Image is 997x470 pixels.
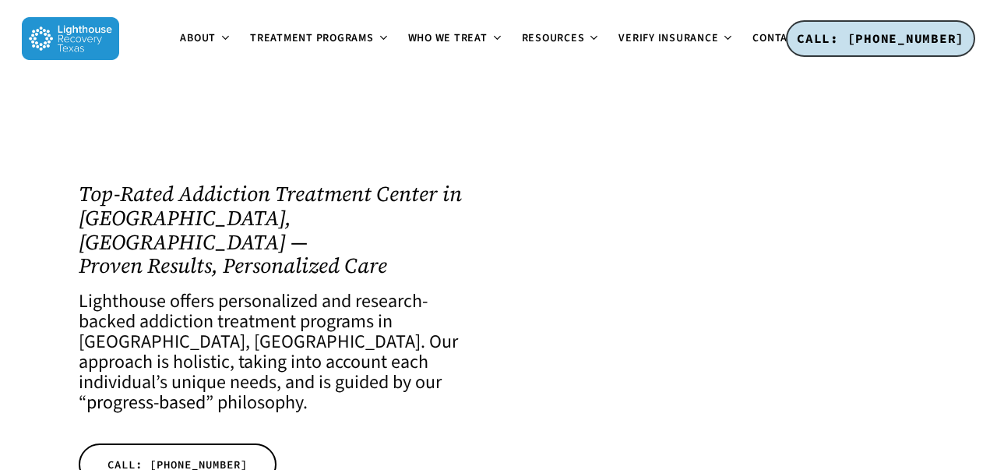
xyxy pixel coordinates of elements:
[86,389,206,416] a: progress-based
[79,292,481,413] h4: Lighthouse offers personalized and research-backed addiction treatment programs in [GEOGRAPHIC_DA...
[22,17,119,60] img: Lighthouse Recovery Texas
[609,33,743,45] a: Verify Insurance
[241,33,399,45] a: Treatment Programs
[171,33,241,45] a: About
[79,182,481,278] h1: Top-Rated Addiction Treatment Center in [GEOGRAPHIC_DATA], [GEOGRAPHIC_DATA] — Proven Results, Pe...
[618,30,718,46] span: Verify Insurance
[786,20,975,58] a: CALL: [PHONE_NUMBER]
[180,30,216,46] span: About
[513,33,610,45] a: Resources
[522,30,585,46] span: Resources
[250,30,374,46] span: Treatment Programs
[408,30,488,46] span: Who We Treat
[797,30,964,46] span: CALL: [PHONE_NUMBER]
[399,33,513,45] a: Who We Treat
[752,30,801,46] span: Contact
[743,33,826,45] a: Contact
